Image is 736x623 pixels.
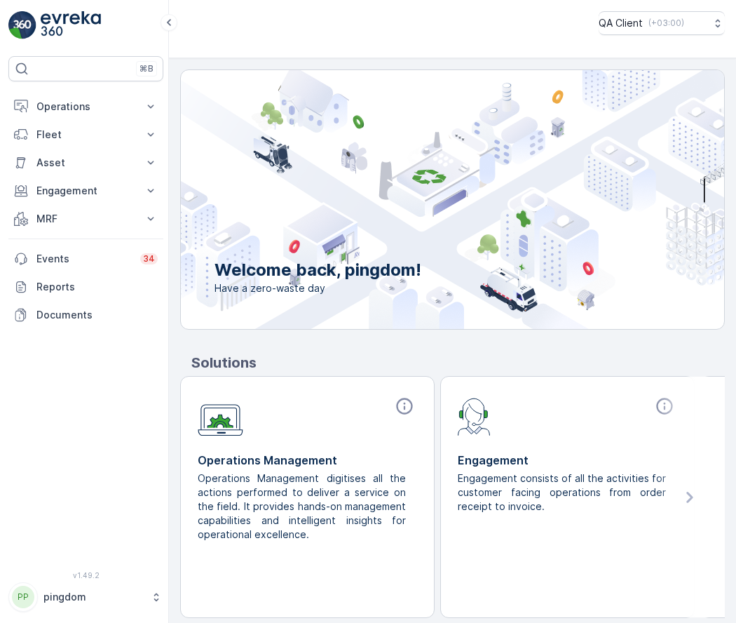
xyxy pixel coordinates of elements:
[139,63,154,74] p: ⌘B
[36,100,135,114] p: Operations
[8,245,163,273] a: Events34
[214,259,421,281] p: Welcome back, pingdom!
[8,177,163,205] button: Engagement
[599,11,725,35] button: QA Client(+03:00)
[8,301,163,329] a: Documents
[191,352,725,373] p: Solutions
[8,121,163,149] button: Fleet
[36,184,135,198] p: Engagement
[198,452,417,469] p: Operations Management
[43,590,144,604] p: pingdom
[648,18,684,29] p: ( +03:00 )
[36,252,132,266] p: Events
[12,586,34,608] div: PP
[8,571,163,580] span: v 1.49.2
[214,281,421,295] span: Have a zero-waste day
[36,128,135,142] p: Fleet
[198,396,243,436] img: module-icon
[41,11,101,39] img: logo_light-DOdMpM7g.png
[8,93,163,121] button: Operations
[143,253,155,264] p: 34
[118,70,724,329] img: city illustration
[36,308,158,322] p: Documents
[8,582,163,612] button: PPpingdom
[198,471,406,542] p: Operations Management digitises all the actions performed to deliver a service on the field. It p...
[8,149,163,177] button: Asset
[8,205,163,233] button: MRF
[8,11,36,39] img: logo
[36,280,158,294] p: Reports
[458,471,666,514] p: Engagement consists of all the activities for customer facing operations from order receipt to in...
[36,212,135,226] p: MRF
[8,273,163,301] a: Reports
[36,156,135,170] p: Asset
[458,452,677,469] p: Engagement
[599,16,643,30] p: QA Client
[458,396,491,436] img: module-icon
